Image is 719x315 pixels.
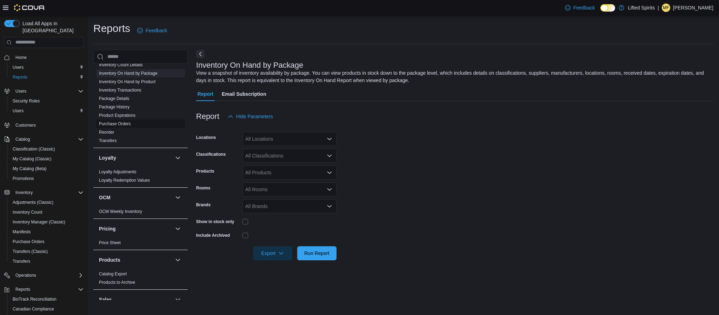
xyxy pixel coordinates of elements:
[13,219,65,225] span: Inventory Manager (Classic)
[10,295,84,303] span: BioTrack Reconciliation
[196,135,216,140] label: Locations
[13,249,48,254] span: Transfers (Classic)
[99,62,143,67] a: Inventory Count Details
[196,152,226,157] label: Classifications
[99,138,116,143] a: Transfers
[99,194,111,201] h3: OCM
[99,154,172,161] button: Loyalty
[10,305,84,313] span: Canadian Compliance
[7,247,86,256] button: Transfers (Classic)
[13,200,53,205] span: Adjustments (Classic)
[13,135,33,143] button: Catalog
[174,256,182,264] button: Products
[196,61,304,69] h3: Inventory On Hand by Package
[196,168,214,174] label: Products
[99,209,142,214] a: OCM Weekly Inventory
[13,108,24,114] span: Users
[99,256,120,263] h3: Products
[7,197,86,207] button: Adjustments (Classic)
[297,246,337,260] button: Run Report
[174,154,182,162] button: Loyalty
[99,129,114,135] span: Reorder
[14,4,45,11] img: Cova
[99,154,116,161] h3: Loyalty
[93,21,130,35] h1: Reports
[7,174,86,183] button: Promotions
[7,106,86,116] button: Users
[663,4,669,12] span: MF
[10,208,84,216] span: Inventory Count
[99,121,131,127] span: Purchase Orders
[196,202,211,208] label: Brands
[99,240,121,245] a: Price Sheet
[628,4,655,12] p: Lifted Spirits
[13,271,84,280] span: Operations
[99,178,150,183] a: Loyalty Redemption Values
[99,62,143,68] span: Inventory Count Details
[327,153,332,159] button: Open list of options
[7,256,86,266] button: Transfers
[99,225,115,232] h3: Pricing
[10,218,68,226] a: Inventory Manager (Classic)
[10,73,30,81] a: Reports
[10,165,84,173] span: My Catalog (Beta)
[10,174,84,183] span: Promotions
[99,280,135,285] a: Products to Archive
[99,104,129,110] span: Package History
[13,87,84,95] span: Users
[1,270,86,280] button: Operations
[10,63,84,72] span: Users
[196,69,710,84] div: View a snapshot of inventory availability by package. You can view products in stock down to the ...
[99,71,158,76] a: Inventory On Hand by Package
[13,166,47,172] span: My Catalog (Beta)
[13,188,35,197] button: Inventory
[7,164,86,174] button: My Catalog (Beta)
[236,113,273,120] span: Hide Parameters
[99,121,131,126] a: Purchase Orders
[327,170,332,175] button: Open list of options
[10,97,84,105] span: Security Roles
[600,4,615,12] input: Dark Mode
[13,53,84,62] span: Home
[10,198,56,207] a: Adjustments (Classic)
[10,247,51,256] a: Transfers (Classic)
[13,146,55,152] span: Classification (Classic)
[10,145,58,153] a: Classification (Classic)
[99,256,172,263] button: Products
[7,207,86,217] button: Inventory Count
[99,271,127,277] span: Catalog Export
[13,259,30,264] span: Transfers
[562,1,598,15] a: Feedback
[99,96,129,101] a: Package Details
[10,174,37,183] a: Promotions
[222,87,266,101] span: Email Subscription
[134,24,170,38] a: Feedback
[1,86,86,96] button: Users
[13,306,54,312] span: Canadian Compliance
[93,270,188,289] div: Products
[10,257,84,266] span: Transfers
[99,225,172,232] button: Pricing
[10,257,33,266] a: Transfers
[93,207,188,219] div: OCM
[662,4,670,12] div: Matt Fallaschek
[13,209,42,215] span: Inventory Count
[10,73,84,81] span: Reports
[13,65,24,70] span: Users
[15,136,30,142] span: Catalog
[1,284,86,294] button: Reports
[10,228,33,236] a: Manifests
[13,285,84,294] span: Reports
[10,208,45,216] a: Inventory Count
[10,155,84,163] span: My Catalog (Classic)
[10,97,42,105] a: Security Roles
[10,228,84,236] span: Manifests
[15,122,36,128] span: Customers
[174,193,182,202] button: OCM
[15,287,30,292] span: Reports
[10,237,84,246] span: Purchase Orders
[1,120,86,130] button: Customers
[99,113,135,118] span: Product Expirations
